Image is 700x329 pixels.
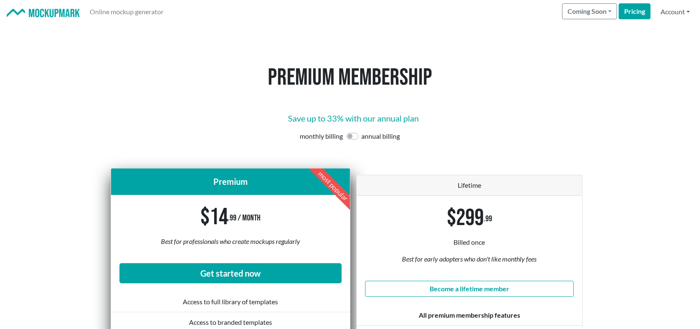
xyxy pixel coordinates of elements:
p: $14 [201,203,228,231]
h1: Premium membership [111,64,589,92]
p: annual billing [362,131,400,141]
div: Access to full library of templates [111,292,350,312]
a: Become a lifetime member [365,281,574,297]
div: most popular [300,153,366,219]
div: Premium [111,168,350,195]
p: monthly billing [300,131,347,141]
p: Save up to 33% with our annual plan [124,112,583,124]
p: $299 [447,204,484,232]
div: Lifetime [357,175,582,196]
p: Billed once [365,237,574,247]
p: .99 [484,214,492,224]
strong: All premium membership features [419,311,520,319]
a: Account [657,3,693,20]
button: Coming Soon [562,3,617,19]
p: .99 / month [228,213,261,223]
p: Best for early adopters who don't like monthly fees [365,254,574,264]
p: Best for professionals who create mockups regularly [119,236,342,246]
a: Get started now [119,263,342,283]
a: Pricing [619,3,651,19]
a: Online mockup generator [86,3,167,20]
img: Mockup Mark [7,9,80,18]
